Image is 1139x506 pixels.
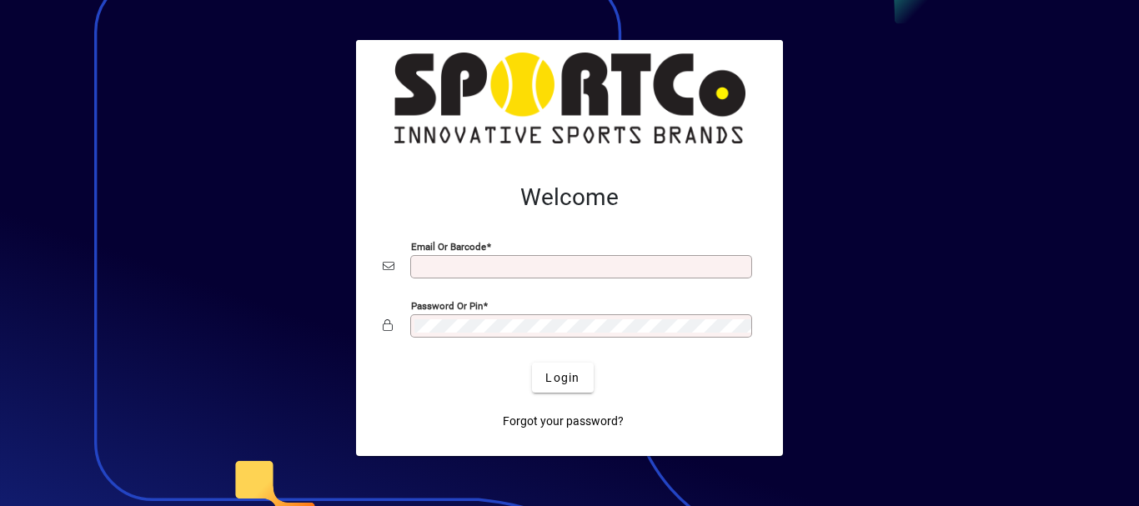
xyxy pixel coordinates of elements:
a: Forgot your password? [496,406,630,436]
button: Login [532,363,593,393]
h2: Welcome [383,183,756,212]
mat-label: Password or Pin [411,300,483,312]
span: Login [545,369,580,387]
span: Forgot your password? [503,413,624,430]
mat-label: Email or Barcode [411,241,486,253]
